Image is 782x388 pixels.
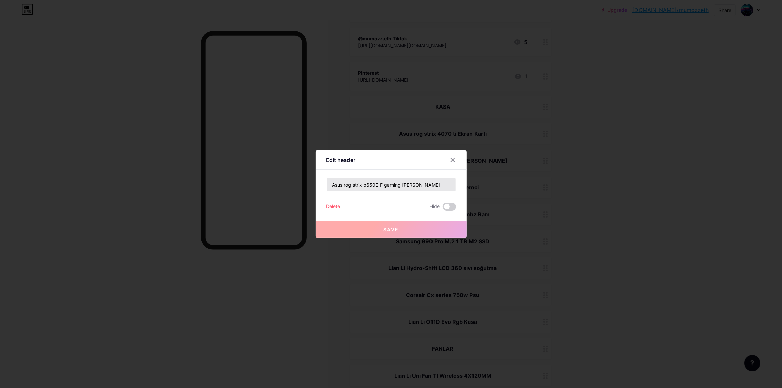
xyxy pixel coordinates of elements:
[326,203,340,211] div: Delete
[326,156,356,164] div: Edit header
[383,227,399,232] span: Save
[316,221,467,238] button: Save
[430,203,440,211] span: Hide
[327,178,456,191] input: Title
